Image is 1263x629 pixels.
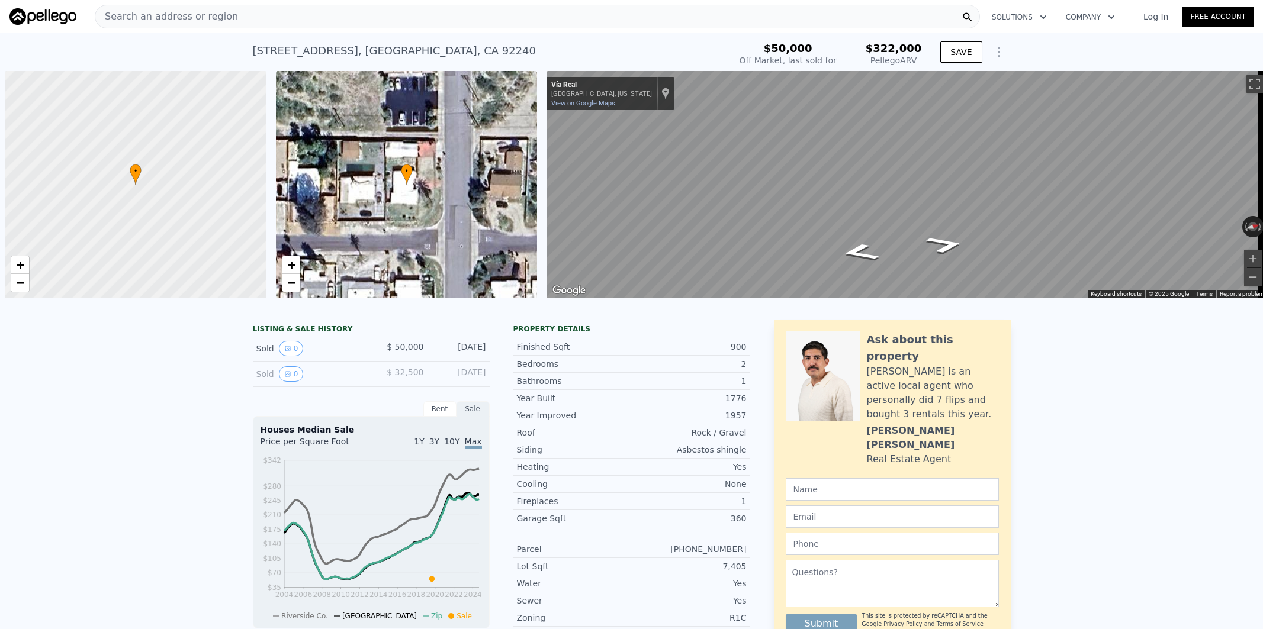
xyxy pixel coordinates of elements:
button: Show Options [987,40,1011,64]
tspan: $35 [268,583,281,592]
input: Email [786,505,999,528]
tspan: $140 [263,540,281,548]
div: 360 [632,512,747,524]
tspan: 2012 [351,591,369,599]
div: Pellego ARV [866,54,922,66]
tspan: $210 [263,511,281,519]
a: Show location on map [661,87,670,100]
span: $ 50,000 [387,342,423,351]
div: 1776 [632,392,747,404]
tspan: 2016 [388,591,406,599]
button: Solutions [982,7,1056,28]
div: Off Market, last sold for [740,54,837,66]
button: Zoom in [1244,250,1262,267]
div: Bedrooms [517,358,632,370]
div: Rent [423,401,457,417]
div: [PHONE_NUMBER] [632,543,747,555]
span: Sale [457,612,472,620]
div: [GEOGRAPHIC_DATA], [US_STATE] [551,90,652,98]
a: Free Account [1182,7,1254,27]
div: Price per Square Foot [261,436,371,454]
tspan: 2022 [445,591,463,599]
div: Yes [632,461,747,473]
a: Privacy Policy [883,621,922,627]
div: 7,405 [632,560,747,572]
tspan: $105 [263,554,281,563]
div: Houses Median Sale [261,424,482,436]
div: • [130,164,142,185]
div: LISTING & SALE HISTORY [253,324,490,336]
path: Go South, Vía Real [824,239,895,265]
tspan: 2014 [369,591,387,599]
div: [DATE] [433,366,486,382]
span: + [287,257,295,272]
div: 1957 [632,409,747,421]
div: Zoning [517,612,632,624]
a: Zoom in [282,256,300,274]
div: Sold [256,341,362,356]
button: View historical data [279,341,304,356]
div: Fireplaces [517,495,632,507]
tspan: $280 [263,482,281,491]
tspan: 2020 [426,591,444,599]
tspan: 2024 [464,591,482,599]
button: Zoom out [1244,268,1262,286]
img: Pellego [9,8,76,25]
div: Ask about this property [867,331,999,365]
div: Parcel [517,543,632,555]
div: 900 [632,341,747,353]
img: Google [549,283,589,298]
button: View historical data [279,366,304,382]
span: Riverside Co. [281,612,328,620]
span: • [130,166,142,176]
div: • [401,164,413,185]
div: 1 [632,375,747,387]
span: Max [465,437,482,449]
button: Rotate counterclockwise [1242,216,1249,237]
tspan: 2010 [332,591,350,599]
tspan: 2018 [407,591,425,599]
div: None [632,478,747,490]
div: Vía Real [551,80,652,90]
div: [PERSON_NAME] [PERSON_NAME] [867,424,999,452]
span: Search an address or region [95,9,238,24]
a: Terms (opens in new tab) [1196,291,1213,297]
tspan: $175 [263,525,281,534]
tspan: 2006 [294,591,312,599]
a: Log In [1129,11,1182,22]
div: Finished Sqft [517,341,632,353]
tspan: 2008 [313,591,331,599]
span: [GEOGRAPHIC_DATA] [342,612,417,620]
div: Property details [513,324,750,334]
div: Real Estate Agent [867,452,952,466]
span: − [17,275,24,290]
div: Garage Sqft [517,512,632,524]
div: Yes [632,595,747,607]
div: [DATE] [433,341,486,356]
div: Sewer [517,595,632,607]
div: Bathrooms [517,375,632,387]
div: [PERSON_NAME] is an active local agent who personally did 7 flips and bought 3 rentals this year. [867,365,999,421]
button: SAVE [940,41,982,63]
span: $ 32,500 [387,367,423,377]
span: $50,000 [764,42,812,54]
a: View on Google Maps [551,99,615,107]
div: 1 [632,495,747,507]
a: Zoom out [282,274,300,292]
span: • [401,166,413,176]
span: Zip [431,612,442,620]
span: 10Y [444,437,459,446]
button: Company [1056,7,1124,28]
span: − [287,275,295,290]
div: Cooling [517,478,632,490]
div: Yes [632,578,747,589]
tspan: $342 [263,456,281,465]
button: Keyboard shortcuts [1091,290,1142,298]
span: + [17,257,24,272]
div: 2 [632,358,747,370]
tspan: $70 [268,569,281,577]
span: $322,000 [866,42,922,54]
div: R1C [632,612,747,624]
a: Zoom out [11,274,29,292]
a: Zoom in [11,256,29,274]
